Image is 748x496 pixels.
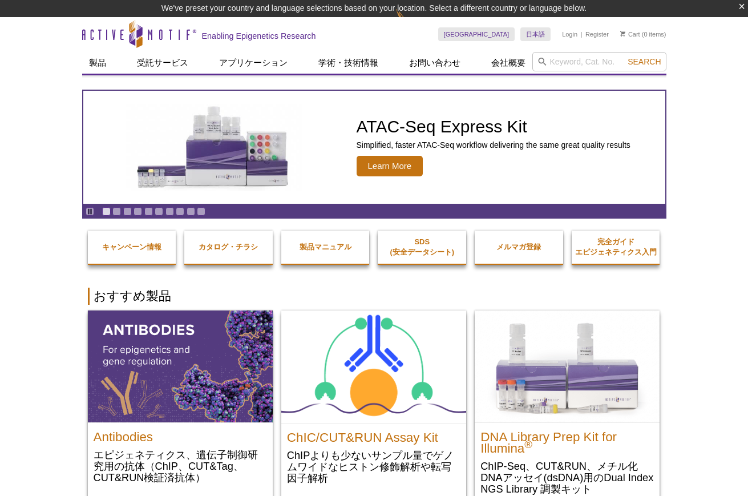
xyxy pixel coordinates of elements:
[86,207,94,216] a: Toggle autoplay
[475,310,660,422] img: DNA Library Prep Kit for Illumina
[202,31,316,41] h2: Enabling Epigenetics Research
[390,237,454,256] strong: SDS (安全データシート)
[287,426,460,443] h2: ChIC/CUT&RUN Assay Kit
[102,207,111,216] a: Go to slide 1
[581,27,583,41] li: |
[396,9,426,35] img: Change Here
[144,207,153,216] a: Go to slide 5
[628,57,661,66] span: Search
[83,91,665,204] a: ATAC-Seq Express Kit ATAC-Seq Express Kit Simplified, faster ATAC-Seq workflow delivering the sam...
[102,243,161,251] strong: キャンペーン情報
[585,30,609,38] a: Register
[184,231,273,264] a: カタログ・チラシ
[130,52,195,74] a: 受託サービス
[281,310,466,423] img: ChIC/CUT&RUN Assay Kit
[281,310,466,495] a: ChIC/CUT&RUN Assay Kit ChIC/CUT&RUN Assay Kit ChIPよりも少ないサンプル量でゲノムワイドなヒストン修飾解析や転写因子解析
[134,207,142,216] a: Go to slide 4
[176,207,184,216] a: Go to slide 8
[165,207,174,216] a: Go to slide 7
[357,156,423,176] span: Learn More
[88,231,176,264] a: キャンペーン情報
[212,52,294,74] a: アプリケーション
[572,225,660,269] a: 完全ガイドエピジェネティクス入門
[624,57,664,67] button: Search
[575,237,657,256] strong: 完全ガイド エピジェネティクス入門
[123,207,132,216] a: Go to slide 3
[312,52,385,74] a: 学術・技術情報
[520,27,551,41] a: 日本語
[112,207,121,216] a: Go to slide 2
[120,104,308,191] img: ATAC-Seq Express Kit
[562,30,577,38] a: Login
[300,243,351,251] strong: 製品マニュアル
[83,91,665,204] article: ATAC-Seq Express Kit
[378,225,466,269] a: SDS(安全データシート)
[94,426,267,443] h2: Antibodies
[287,449,460,484] p: ChIPよりも少ないサンプル量でゲノムワイドなヒストン修飾解析や転写因子解析
[88,288,661,305] h2: おすすめ製品
[199,243,258,251] strong: カタログ・チラシ
[484,52,532,74] a: 会社概要
[197,207,205,216] a: Go to slide 10
[187,207,195,216] a: Go to slide 9
[532,52,666,71] input: Keyword, Cat. No.
[480,460,654,495] p: ChIP-Seq、CUT&RUN、メチル化DNAアッセイ(dsDNA)用のDual Index NGS Library 調製キット
[94,449,267,483] p: エピジェネティクス、遺伝子制御研究用の抗体（ChIP、CUT&Tag、CUT&RUN検証済抗体）
[88,310,273,422] img: All Antibodies
[475,231,563,264] a: メルマガ登録
[88,310,273,495] a: All Antibodies Antibodies エピジェネティクス、遺伝子制御研究用の抗体（ChIP、CUT&Tag、CUT&RUN検証済抗体）
[620,27,666,41] li: (0 items)
[357,140,630,150] p: Simplified, faster ATAC-Seq workflow delivering the same great quality results
[620,31,625,37] img: Your Cart
[620,30,640,38] a: Cart
[438,27,515,41] a: [GEOGRAPHIC_DATA]
[402,52,467,74] a: お問い合わせ
[524,438,532,450] sup: ®
[82,52,113,74] a: 製品
[496,243,541,251] strong: メルマガ登録
[155,207,163,216] a: Go to slide 6
[357,118,630,135] h2: ATAC-Seq Express Kit
[281,231,370,264] a: 製品マニュアル
[480,426,654,454] h2: DNA Library Prep Kit for Illumina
